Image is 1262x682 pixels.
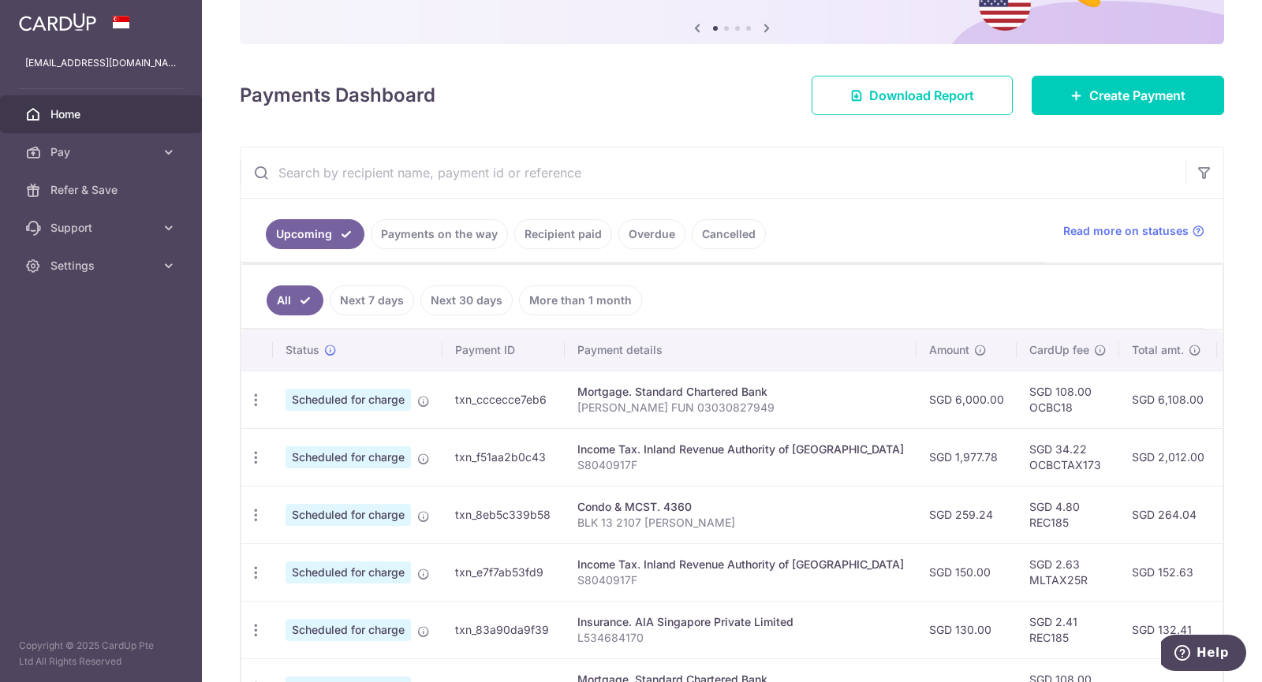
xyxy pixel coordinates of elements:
[266,219,364,249] a: Upcoming
[577,400,904,416] p: [PERSON_NAME] FUN 03030827949
[442,486,565,543] td: txn_8eb5c339b58
[618,219,685,249] a: Overdue
[519,285,642,315] a: More than 1 month
[1089,86,1185,105] span: Create Payment
[1119,371,1217,428] td: SGD 6,108.00
[286,619,411,641] span: Scheduled for charge
[241,147,1185,198] input: Search by recipient name, payment id or reference
[514,219,612,249] a: Recipient paid
[19,13,96,32] img: CardUp
[577,442,904,457] div: Income Tax. Inland Revenue Authority of [GEOGRAPHIC_DATA]
[577,515,904,531] p: BLK 13 2107 [PERSON_NAME]
[1132,342,1184,358] span: Total amt.
[1063,223,1189,239] span: Read more on statuses
[577,499,904,515] div: Condo & MCST. 4360
[50,182,155,198] span: Refer & Save
[442,330,565,371] th: Payment ID
[565,330,917,371] th: Payment details
[50,144,155,160] span: Pay
[1119,428,1217,486] td: SGD 2,012.00
[812,76,1013,115] a: Download Report
[442,601,565,658] td: txn_83a90da9f39
[1017,601,1119,658] td: SGD 2.41 REC185
[442,371,565,428] td: txn_cccecce7eb6
[330,285,414,315] a: Next 7 days
[1161,635,1246,674] iframe: Opens a widget where you can find more information
[692,219,766,249] a: Cancelled
[577,557,904,572] div: Income Tax. Inland Revenue Authority of [GEOGRAPHIC_DATA]
[1063,223,1204,239] a: Read more on statuses
[1119,543,1217,601] td: SGD 152.63
[1017,371,1119,428] td: SGD 108.00 OCBC18
[1017,543,1119,601] td: SGD 2.63 MLTAX25R
[50,258,155,274] span: Settings
[371,219,508,249] a: Payments on the way
[442,543,565,601] td: txn_e7f7ab53fd9
[286,342,319,358] span: Status
[1032,76,1224,115] a: Create Payment
[50,106,155,122] span: Home
[1029,342,1089,358] span: CardUp fee
[577,384,904,400] div: Mortgage. Standard Chartered Bank
[917,371,1017,428] td: SGD 6,000.00
[1017,428,1119,486] td: SGD 34.22 OCBCTAX173
[869,86,974,105] span: Download Report
[917,486,1017,543] td: SGD 259.24
[267,285,323,315] a: All
[286,561,411,583] span: Scheduled for charge
[420,285,513,315] a: Next 30 days
[577,572,904,588] p: S8040917F
[1017,486,1119,543] td: SGD 4.80 REC185
[917,428,1017,486] td: SGD 1,977.78
[442,428,565,486] td: txn_f51aa2b0c43
[1119,486,1217,543] td: SGD 264.04
[1119,601,1217,658] td: SGD 132.41
[240,81,435,110] h4: Payments Dashboard
[286,389,411,411] span: Scheduled for charge
[50,220,155,236] span: Support
[917,543,1017,601] td: SGD 150.00
[286,446,411,468] span: Scheduled for charge
[286,504,411,526] span: Scheduled for charge
[577,457,904,473] p: S8040917F
[929,342,969,358] span: Amount
[917,601,1017,658] td: SGD 130.00
[25,55,177,71] p: [EMAIL_ADDRESS][DOMAIN_NAME]
[577,630,904,646] p: L534684170
[577,614,904,630] div: Insurance. AIA Singapore Private Limited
